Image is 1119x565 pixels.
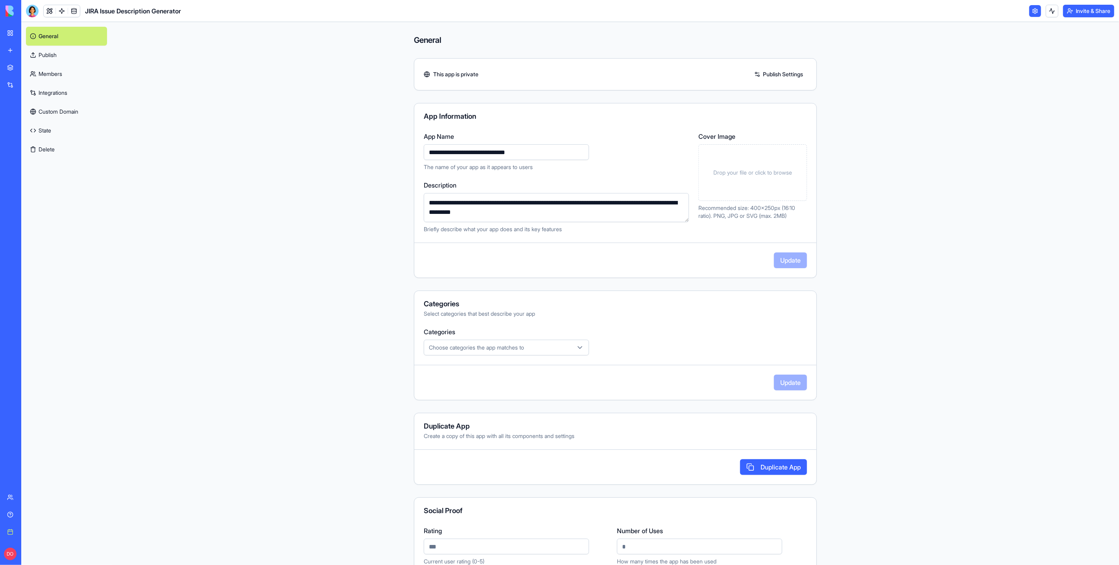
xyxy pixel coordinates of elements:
[424,526,614,536] label: Rating
[424,180,689,190] label: Description
[26,102,107,121] a: Custom Domain
[26,64,107,83] a: Members
[26,27,107,46] a: General
[424,163,689,171] p: The name of your app as it appears to users
[26,140,107,159] button: Delete
[698,204,807,220] p: Recommended size: 400x250px (16:10 ratio). PNG, JPG or SVG (max. 2MB)
[433,70,478,78] span: This app is private
[424,423,807,430] div: Duplicate App
[414,35,817,46] h4: General
[698,144,807,201] div: Drop your file or click to browse
[429,344,524,352] span: Choose categories the app matches to
[424,327,807,337] label: Categories
[1063,5,1114,17] button: Invite & Share
[424,300,807,307] div: Categories
[750,68,807,81] a: Publish Settings
[85,6,181,16] h1: JIRA Issue Description Generator
[26,121,107,140] a: State
[424,225,689,233] p: Briefly describe what your app does and its key features
[424,310,807,318] div: Select categories that best describe your app
[424,507,807,514] div: Social Proof
[424,132,689,141] label: App Name
[6,6,54,17] img: logo
[617,526,807,536] label: Number of Uses
[713,169,792,177] span: Drop your file or click to browse
[4,548,17,560] span: DO
[698,132,807,141] label: Cover Image
[26,46,107,64] a: Publish
[740,459,807,475] button: Duplicate App
[424,113,807,120] div: App Information
[26,83,107,102] a: Integrations
[424,340,589,355] button: Choose categories the app matches to
[424,432,807,440] div: Create a copy of this app with all its components and settings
